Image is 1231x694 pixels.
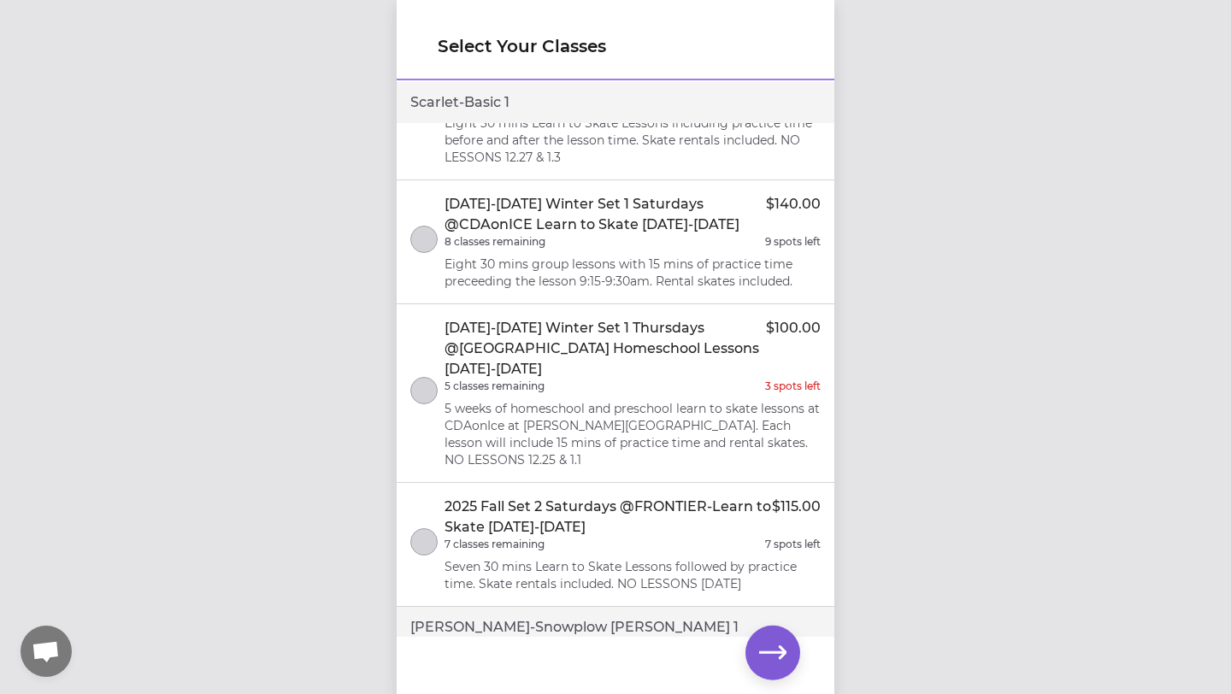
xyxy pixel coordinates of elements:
p: 8 classes remaining [445,235,545,249]
p: [DATE]-[DATE] Winter Set 1 Saturdays @CDAonICE Learn to Skate [DATE]-[DATE] [445,194,766,235]
p: 2025 Fall Set 2 Saturdays @FRONTIER-Learn to Skate [DATE]-[DATE] [445,497,772,538]
button: select class [410,528,438,556]
p: 5 weeks of homeschool and preschool learn to skate lessons at CDAonIce at [PERSON_NAME][GEOGRAPHI... [445,400,821,468]
p: Eight 30 mins Learn to Skate Lessons including practice time before and after the lesson time. Sk... [445,115,821,166]
p: Seven 30 mins Learn to Skate Lessons followed by practice time. Skate rentals included. NO LESSON... [445,558,821,592]
p: $140.00 [766,194,821,235]
div: Open chat [21,626,72,677]
p: 7 classes remaining [445,538,545,551]
p: Eight 30 mins group lessons with 15 mins of practice time preceeding the lesson 9:15-9:30am. Rent... [445,256,821,290]
p: $100.00 [766,318,821,379]
p: $115.00 [772,497,821,538]
button: select class [410,377,438,404]
div: [PERSON_NAME] - Snowplow [PERSON_NAME] 1 [397,607,834,648]
p: 3 spots left [765,379,821,393]
p: 7 spots left [765,538,821,551]
h1: Select Your Classes [438,34,793,58]
p: [DATE]-[DATE] Winter Set 1 Thursdays @[GEOGRAPHIC_DATA] Homeschool Lessons [DATE]-[DATE] [445,318,766,379]
p: 5 classes remaining [445,379,545,393]
button: select class [410,226,438,253]
div: Scarlet - Basic 1 [397,82,834,123]
p: 9 spots left [765,235,821,249]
